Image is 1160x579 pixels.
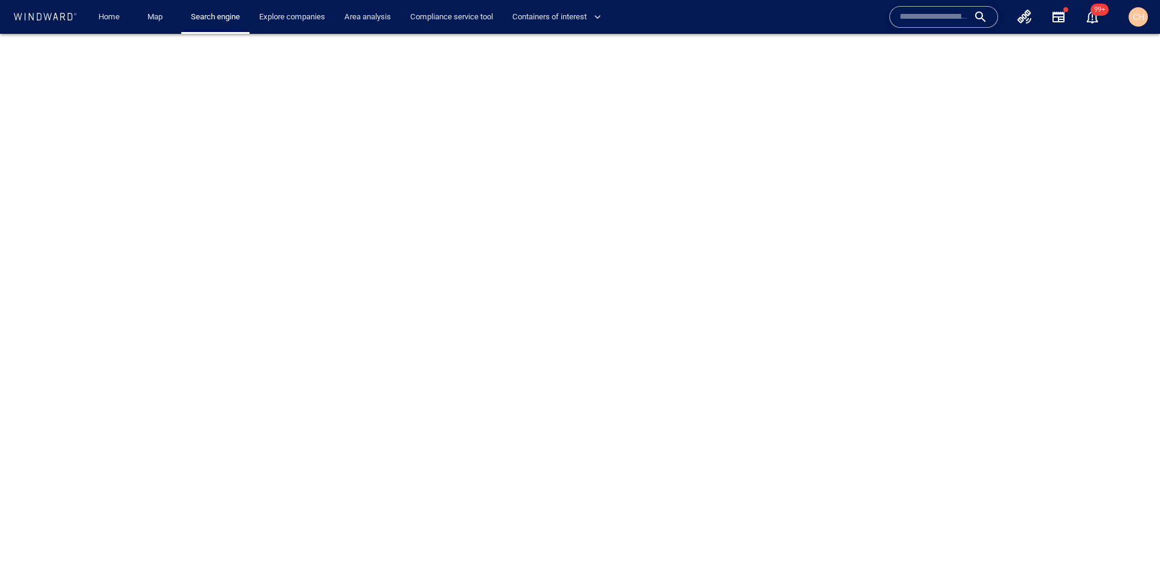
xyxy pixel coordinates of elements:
[1126,5,1150,29] button: CH
[507,7,611,28] button: Containers of interest
[1085,10,1100,24] div: Notification center
[405,7,498,28] a: Compliance service tool
[512,10,601,24] span: Containers of interest
[1133,12,1144,22] span: CH
[89,7,128,28] button: Home
[340,7,396,28] a: Area analysis
[1109,525,1151,570] iframe: Chat
[143,7,172,28] a: Map
[254,7,330,28] a: Explore companies
[138,7,176,28] button: Map
[94,7,124,28] a: Home
[1078,2,1107,31] button: 99+
[1091,4,1109,16] span: 99+
[186,7,245,28] a: Search engine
